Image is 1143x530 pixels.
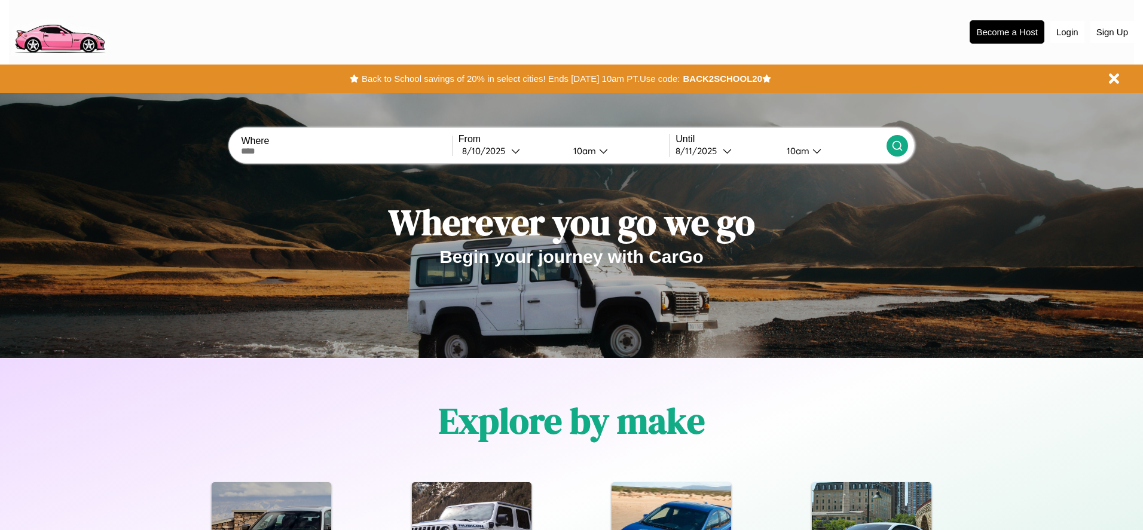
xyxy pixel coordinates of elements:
div: 10am [567,145,599,157]
img: logo [9,6,110,56]
b: BACK2SCHOOL20 [683,73,762,84]
h1: Explore by make [439,396,705,445]
div: 8 / 10 / 2025 [462,145,511,157]
button: Login [1050,21,1084,43]
label: Until [676,134,886,145]
button: 8/10/2025 [459,145,564,157]
div: 10am [781,145,812,157]
div: 8 / 11 / 2025 [676,145,723,157]
button: Become a Host [970,20,1044,44]
label: From [459,134,669,145]
button: Sign Up [1090,21,1134,43]
button: 10am [564,145,669,157]
button: 10am [777,145,886,157]
label: Where [241,136,451,146]
button: Back to School savings of 20% in select cities! Ends [DATE] 10am PT.Use code: [359,71,683,87]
